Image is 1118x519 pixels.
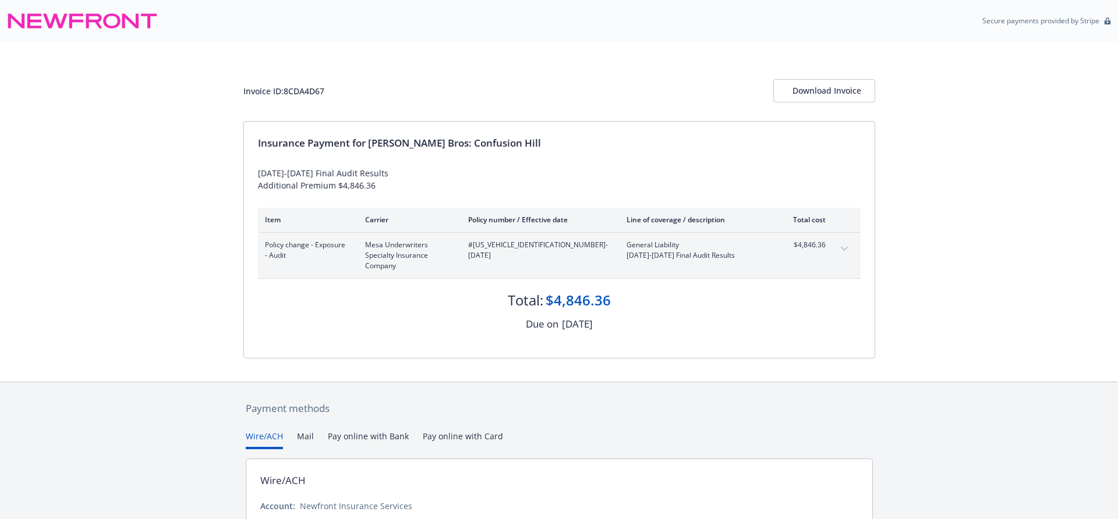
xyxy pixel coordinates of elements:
div: Item [265,215,346,225]
div: Download Invoice [792,80,856,102]
button: Pay online with Bank [328,430,409,449]
span: General Liability[DATE]-[DATE] Final Audit Results [627,240,763,261]
div: Policy change - Exposure - AuditMesa Underwriters Specialty Insurance Company#[US_VEHICLE_IDENTIF... [258,233,861,278]
span: [DATE]-[DATE] Final Audit Results [627,250,763,261]
div: Newfront Insurance Services [300,500,412,512]
div: $4,846.36 [546,290,611,310]
button: Download Invoice [773,79,875,102]
div: Invoice ID: 8CDA4D67 [243,85,324,97]
div: Wire/ACH [260,473,306,488]
span: Mesa Underwriters Specialty Insurance Company [365,240,450,271]
div: Line of coverage / description [627,215,763,225]
div: [DATE] [562,317,593,332]
div: Insurance Payment for [PERSON_NAME] Bros: Confusion Hill [258,136,861,151]
span: Policy change - Exposure - Audit [265,240,346,261]
div: Account: [260,500,295,512]
div: Total: [508,290,543,310]
span: General Liability [627,240,763,250]
button: expand content [835,240,854,258]
div: [DATE]-[DATE] Final Audit Results Additional Premium $4,846.36 [258,167,861,191]
div: Policy number / Effective date [468,215,608,225]
div: Due on [526,317,558,332]
button: Pay online with Card [423,430,503,449]
span: #[US_VEHICLE_IDENTIFICATION_NUMBER] - [DATE] [468,240,608,261]
button: Mail [297,430,314,449]
p: Secure payments provided by Stripe [982,16,1099,26]
span: $4,846.36 [782,240,826,250]
div: Total cost [782,215,826,225]
div: Payment methods [246,401,873,416]
div: Carrier [365,215,450,225]
button: Wire/ACH [246,430,283,449]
